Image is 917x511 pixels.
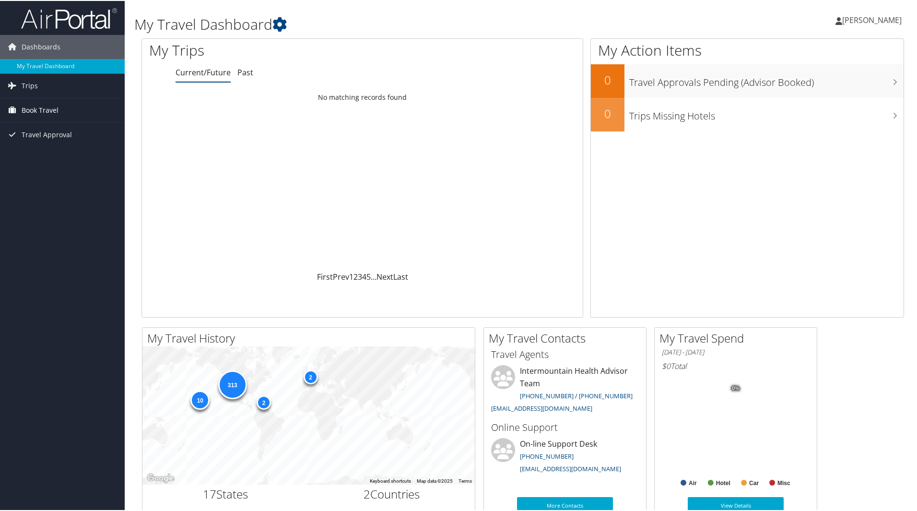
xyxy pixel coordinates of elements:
[689,479,697,486] text: Air
[749,479,759,486] text: Car
[353,271,358,281] a: 2
[237,66,253,77] a: Past
[349,271,353,281] a: 1
[364,485,370,501] span: 2
[145,471,176,484] a: Open this area in Google Maps (opens a new window)
[491,347,639,360] h3: Travel Agents
[591,39,904,59] h1: My Action Items
[376,271,393,281] a: Next
[393,271,408,281] a: Last
[22,34,60,58] span: Dashboards
[777,479,790,486] text: Misc
[629,104,904,122] h3: Trips Missing Hotels
[591,71,624,87] h2: 0
[303,369,317,383] div: 2
[150,485,302,501] h2: States
[458,477,472,483] a: Terms (opens in new tab)
[317,271,333,281] a: First
[176,66,231,77] a: Current/Future
[520,391,633,399] a: [PHONE_NUMBER] / [PHONE_NUMBER]
[591,97,904,131] a: 0Trips Missing Hotels
[662,360,810,370] h6: Total
[520,451,574,460] a: [PHONE_NUMBER]
[145,471,176,484] img: Google
[366,271,371,281] a: 5
[22,73,38,97] span: Trips
[370,477,411,484] button: Keyboard shortcuts
[659,329,817,345] h2: My Travel Spend
[486,364,644,416] li: Intermountain Health Advisor Team
[591,105,624,121] h2: 0
[491,403,592,412] a: [EMAIL_ADDRESS][DOMAIN_NAME]
[662,347,810,356] h6: [DATE] - [DATE]
[489,329,646,345] h2: My Travel Contacts
[520,463,621,472] a: [EMAIL_ADDRESS][DOMAIN_NAME]
[21,6,117,29] img: airportal-logo.png
[22,97,59,121] span: Book Travel
[629,70,904,88] h3: Travel Approvals Pending (Advisor Booked)
[257,394,271,409] div: 2
[732,385,740,391] tspan: 0%
[716,479,730,486] text: Hotel
[316,485,468,501] h2: Countries
[358,271,362,281] a: 3
[22,122,72,146] span: Travel Approval
[218,369,247,398] div: 313
[371,271,376,281] span: …
[591,63,904,97] a: 0Travel Approvals Pending (Advisor Booked)
[835,5,911,34] a: [PERSON_NAME]
[203,485,216,501] span: 17
[491,420,639,433] h3: Online Support
[142,88,583,105] td: No matching records found
[149,39,392,59] h1: My Trips
[662,360,670,370] span: $0
[486,437,644,476] li: On-line Support Desk
[190,390,210,409] div: 10
[333,271,349,281] a: Prev
[147,329,475,345] h2: My Travel History
[362,271,366,281] a: 4
[417,477,453,483] span: Map data ©2025
[134,13,652,34] h1: My Travel Dashboard
[842,14,902,24] span: [PERSON_NAME]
